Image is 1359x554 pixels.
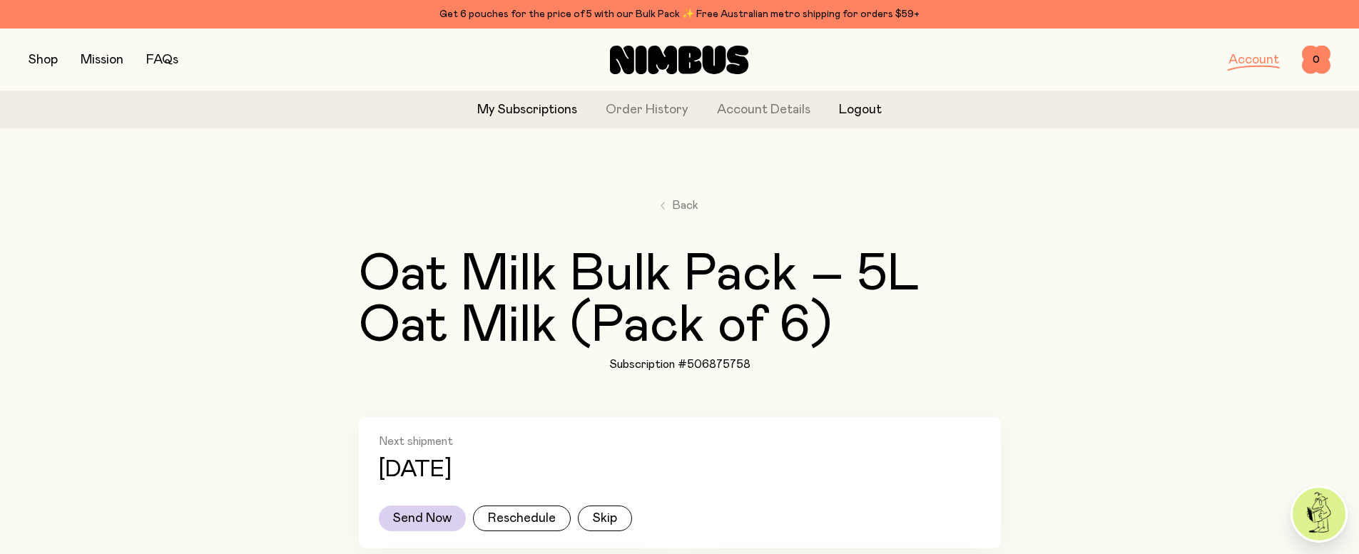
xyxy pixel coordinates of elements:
button: Logout [839,101,882,120]
button: Send Now [379,506,466,531]
a: Account Details [717,101,810,120]
img: agent [1293,488,1345,540]
h2: Oat Milk Bulk Pack – 5L Oat Milk (Pack of 6) [359,249,1001,352]
a: My Subscriptions [477,101,577,120]
h1: Subscription #506875758 [609,357,750,371]
a: FAQs [146,53,178,66]
button: 0 [1302,46,1330,74]
a: Account [1228,53,1279,66]
a: Back [661,197,698,214]
p: [DATE] [379,457,452,483]
div: Get 6 pouches for the price of 5 with our Bulk Pack ✨ Free Australian metro shipping for orders $59+ [29,6,1330,23]
span: Back [672,197,698,214]
a: Order History [606,101,688,120]
a: Mission [81,53,123,66]
h2: Next shipment [379,434,981,448]
button: Reschedule [473,506,571,531]
button: Skip [578,506,632,531]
